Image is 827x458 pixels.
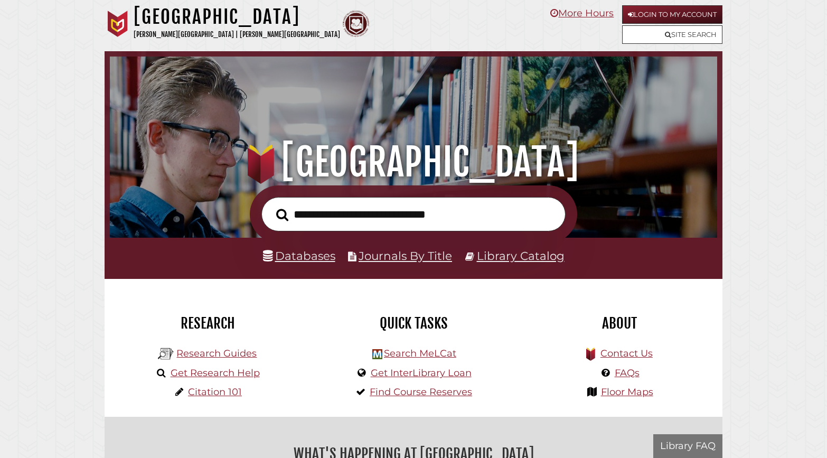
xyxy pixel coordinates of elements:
a: Floor Maps [601,386,653,398]
img: Calvin Theological Seminary [343,11,369,37]
a: Library Catalog [477,249,565,263]
p: [PERSON_NAME][GEOGRAPHIC_DATA] | [PERSON_NAME][GEOGRAPHIC_DATA] [134,29,340,41]
a: Citation 101 [188,386,242,398]
img: Calvin University [105,11,131,37]
h2: Quick Tasks [318,314,509,332]
a: Search MeLCat [384,348,456,359]
h1: [GEOGRAPHIC_DATA] [122,139,704,185]
a: FAQs [615,367,640,379]
img: Hekman Library Logo [158,346,174,362]
a: Get Research Help [171,367,260,379]
i: Search [276,208,288,221]
a: Site Search [622,25,722,44]
button: Search [271,205,294,225]
a: Get InterLibrary Loan [371,367,472,379]
a: Research Guides [176,348,257,359]
h2: Research [112,314,303,332]
a: Databases [263,249,335,263]
a: Find Course Reserves [370,386,472,398]
a: Login to My Account [622,5,722,24]
img: Hekman Library Logo [372,349,382,359]
a: More Hours [550,7,614,19]
h2: About [524,314,715,332]
a: Journals By Title [359,249,452,263]
h1: [GEOGRAPHIC_DATA] [134,5,340,29]
a: Contact Us [600,348,653,359]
